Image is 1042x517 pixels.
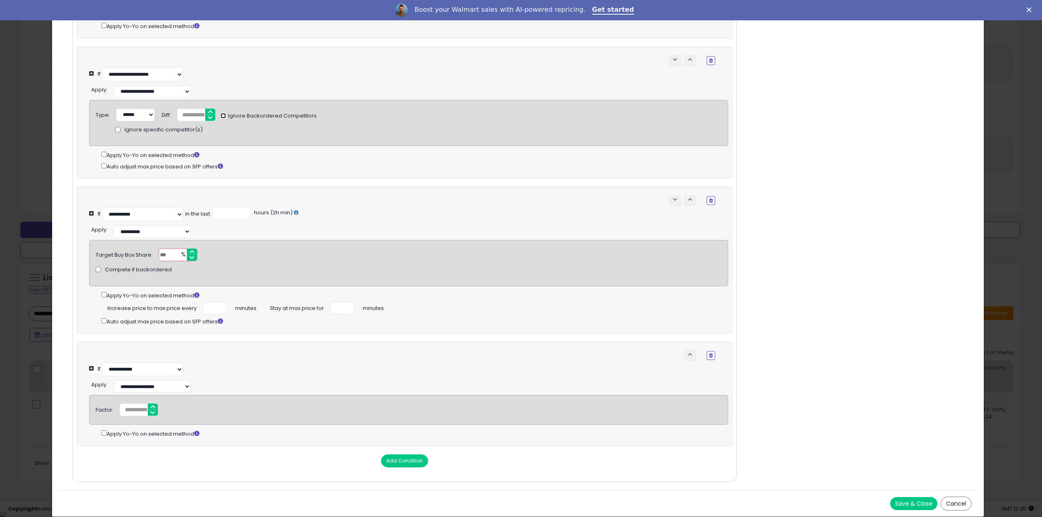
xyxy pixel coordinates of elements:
span: Stay at max price for [270,302,324,312]
button: Save & Close [890,497,937,510]
div: Diff: [162,109,171,119]
div: Auto adjust max price based on SFP offers [101,161,728,171]
span: % [176,249,189,261]
div: Factor: [96,404,114,414]
span: Apply [91,226,106,233]
div: : [91,83,107,94]
i: Remove Condition [709,58,713,63]
span: minutes. [235,302,258,312]
span: hours (2h min) [253,209,293,216]
div: Apply Yo-Yo on selected method [101,290,728,300]
span: Increase price to max price every [107,302,197,312]
span: keyboard_arrow_up [686,351,694,358]
span: Compete if backordered [105,266,172,274]
span: Ignore Backordered Competitors [226,112,317,120]
span: keyboard_arrow_up [686,56,694,63]
span: minutes. [363,302,385,312]
button: Cancel [941,497,972,510]
span: keyboard_arrow_down [671,196,679,203]
span: keyboard_arrow_down [671,56,679,63]
span: Ignore specific competitor(s) [125,126,203,134]
div: : [91,223,107,234]
span: Apply [91,381,106,388]
i: Remove Condition [709,353,713,358]
div: Close [1027,7,1035,12]
a: Get started [592,6,634,15]
i: Remove Condition [709,198,713,203]
div: Apply Yo-Yo on selected method [101,21,728,31]
div: Apply Yo-Yo on selected method [101,150,728,159]
div: Type: [96,109,110,119]
span: Apply [91,86,106,94]
span: keyboard_arrow_up [686,196,694,203]
button: Add Condition [381,454,428,467]
div: in the last [185,210,210,218]
div: Auto adjust max price based on SFP offers [101,316,728,326]
div: Target Buy Box Share: [96,249,153,259]
img: Profile image for Adrian [395,4,408,17]
div: Boost your Walmart sales with AI-powered repricing. [414,6,585,14]
div: Apply Yo-Yo on selected method [101,429,728,438]
div: : [91,378,107,389]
